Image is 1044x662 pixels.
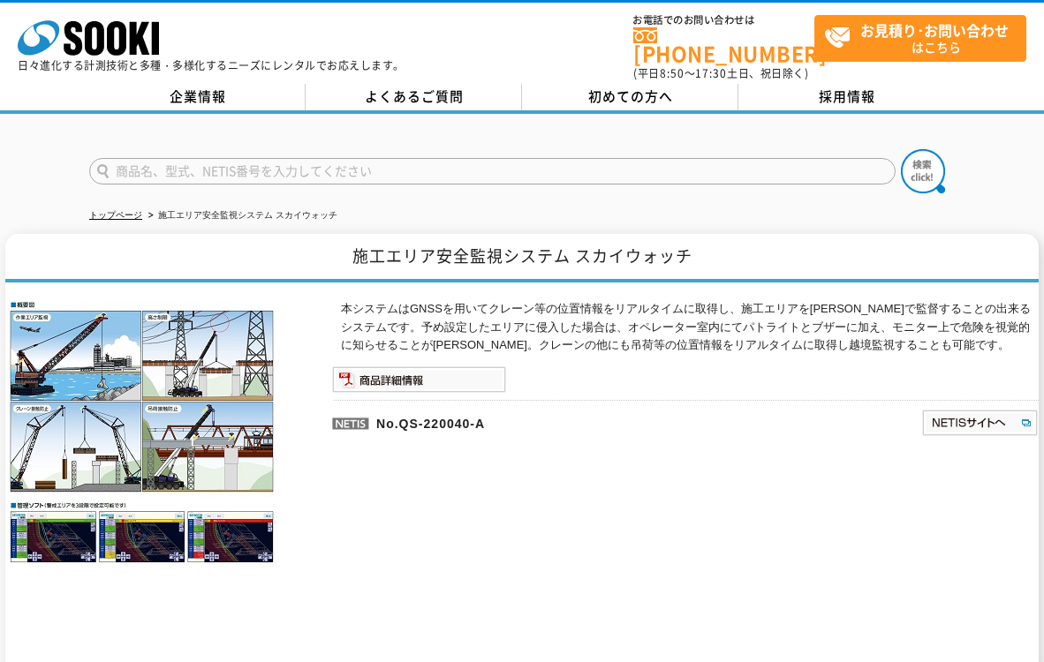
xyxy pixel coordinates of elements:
span: はこちら [824,16,1025,60]
span: 17:30 [695,65,727,81]
input: 商品名、型式、NETIS番号を入力してください [89,158,896,184]
a: [PHONE_NUMBER] [633,27,814,64]
span: 8:50 [660,65,685,81]
span: (平日 ～ 土日、祝日除く) [633,65,808,81]
a: お見積り･お問い合わせはこちら [814,15,1026,62]
a: よくあるご質問 [306,84,522,110]
a: 企業情報 [89,84,306,110]
span: お電話でのお問い合わせは [633,15,814,26]
h1: 施工エリア安全監視システム スカイウォッチ [5,234,1039,282]
p: No.QS-220040-A [332,400,751,442]
p: 日々進化する計測技術と多種・多様化するニーズにレンタルでお応えします。 [18,60,405,71]
strong: お見積り･お問い合わせ [860,19,1009,41]
span: 初めての方へ [588,87,673,106]
p: 本システムはGNSSを用いてクレーン等の位置情報をリアルタイムに取得し、施工エリアを[PERSON_NAME]で監督することの出来るシステムです。予め設定したエリアに侵入した場合は、オペレーター... [341,300,1039,355]
img: NETISサイトへ [921,409,1039,437]
img: 施工エリア安全監視システム スカイウォッチ [5,300,279,565]
img: btn_search.png [901,149,945,193]
img: 商品詳細情報システム [332,366,506,393]
a: トップページ [89,210,142,220]
a: 商品詳細情報システム [332,376,506,389]
a: 採用情報 [738,84,955,110]
li: 施工エリア安全監視システム スカイウォッチ [145,207,337,225]
a: 初めての方へ [522,84,738,110]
